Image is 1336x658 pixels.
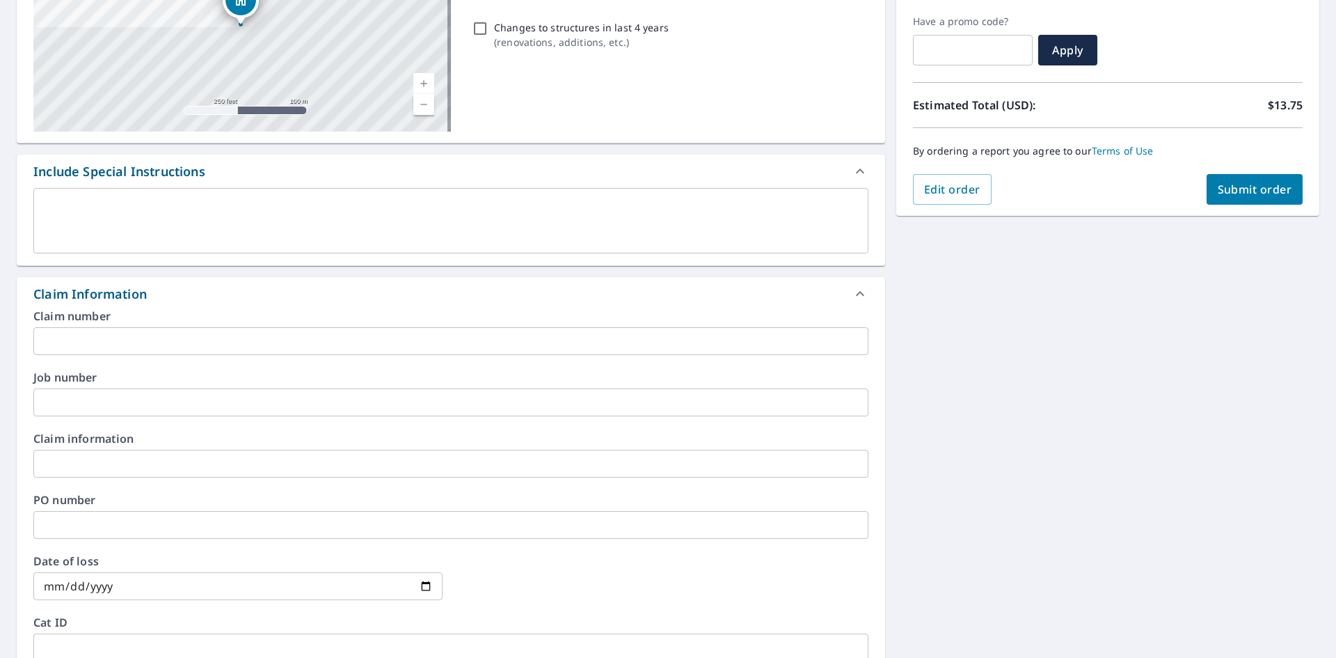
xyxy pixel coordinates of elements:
[1218,182,1292,197] span: Submit order
[17,277,885,311] div: Claim Information
[913,15,1033,28] label: Have a promo code?
[33,162,205,181] div: Include Special Instructions
[1049,42,1086,58] span: Apply
[913,145,1303,157] p: By ordering a report you agree to our
[494,20,669,35] p: Changes to structures in last 4 years
[413,73,434,94] a: Current Level 17, Zoom In
[924,182,980,197] span: Edit order
[913,174,992,205] button: Edit order
[33,285,147,304] div: Claim Information
[913,97,1108,113] p: Estimated Total (USD):
[33,617,868,628] label: Cat ID
[33,311,868,322] label: Claim number
[17,155,885,188] div: Include Special Instructions
[33,372,868,383] label: Job number
[1268,97,1303,113] p: $13.75
[33,556,443,567] label: Date of loss
[1038,35,1097,65] button: Apply
[33,494,868,506] label: PO number
[33,433,868,444] label: Claim information
[1207,174,1303,205] button: Submit order
[1092,144,1154,157] a: Terms of Use
[413,94,434,115] a: Current Level 17, Zoom Out
[494,35,669,49] p: ( renovations, additions, etc. )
